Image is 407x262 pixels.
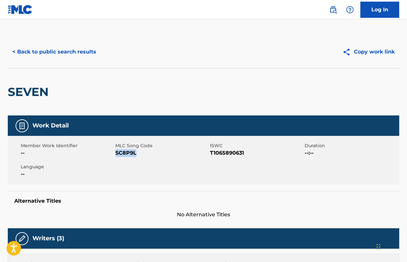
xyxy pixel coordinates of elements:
span: --:-- [305,149,398,157]
span: Member Work Identifier [21,142,114,149]
button: Copy work link [338,44,399,60]
h5: Work Detail [32,122,69,129]
img: MLC Logo [8,5,33,14]
img: help [346,6,354,14]
h5: Alternative Titles [14,198,393,204]
img: Copy work link [343,48,354,56]
span: T1065890631 [210,149,303,157]
iframe: Chat Widget [375,231,407,262]
span: No Alternative Titles [8,211,399,219]
span: ISWC [210,142,303,149]
img: Writers [18,235,26,243]
a: Log In [360,2,399,18]
span: MLC Song Code [115,142,208,149]
img: search [329,6,337,14]
button: < Back to public search results [8,44,101,60]
h5: Writers (3) [32,235,64,242]
span: Duration [305,142,398,149]
span: Language [21,163,114,170]
span: -- [21,170,114,178]
span: -- [21,149,114,157]
span: SC8P9L [115,149,208,157]
div: Drag [377,237,380,257]
img: Work Detail [18,122,26,130]
a: Public Search [327,3,340,16]
div: Help [343,3,356,16]
h2: SEVEN [8,85,52,99]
